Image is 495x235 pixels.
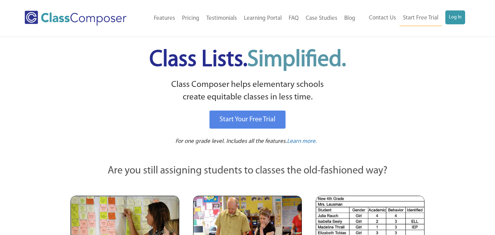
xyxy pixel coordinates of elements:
[179,11,203,26] a: Pricing
[69,79,426,104] p: Class Composer helps elementary schools create equitable classes in less time.
[175,138,287,144] span: For one grade level. Includes all the features.
[149,49,346,71] span: Class Lists.
[220,116,275,123] span: Start Your Free Trial
[203,11,240,26] a: Testimonials
[141,11,359,26] nav: Header Menu
[359,10,465,26] nav: Header Menu
[287,137,317,146] a: Learn more.
[287,138,317,144] span: Learn more.
[365,10,399,26] a: Contact Us
[445,10,465,24] a: Log In
[209,111,286,129] a: Start Your Free Trial
[150,11,179,26] a: Features
[247,49,346,71] span: Simplified.
[341,11,359,26] a: Blog
[302,11,341,26] a: Case Studies
[399,10,442,26] a: Start Free Trial
[285,11,302,26] a: FAQ
[240,11,285,26] a: Learning Portal
[71,163,425,179] p: Are you still assigning students to classes the old-fashioned way?
[25,11,126,26] img: Class Composer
